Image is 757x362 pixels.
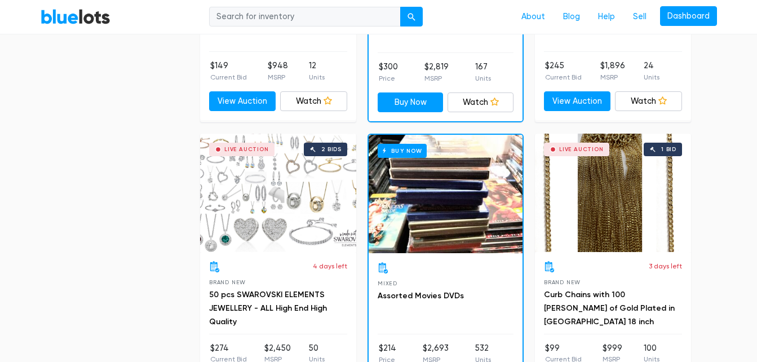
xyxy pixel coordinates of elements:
[309,72,325,82] p: Units
[600,72,625,82] p: MSRP
[200,134,356,252] a: Live Auction 2 bids
[378,280,397,286] span: Mixed
[210,60,247,82] li: $149
[369,135,523,253] a: Buy Now
[545,72,582,82] p: Current Bid
[268,60,288,82] li: $948
[280,91,347,112] a: Watch
[378,144,427,158] h6: Buy Now
[544,290,675,326] a: Curb Chains with 100 [PERSON_NAME] of Gold Plated in [GEOGRAPHIC_DATA] 18 inch
[424,73,449,83] p: MSRP
[209,7,401,27] input: Search for inventory
[600,60,625,82] li: $1,896
[544,91,611,112] a: View Auction
[649,261,682,271] p: 3 days left
[644,60,659,82] li: 24
[624,6,656,28] a: Sell
[544,279,581,285] span: Brand New
[209,279,246,285] span: Brand New
[589,6,624,28] a: Help
[379,73,398,83] p: Price
[424,61,449,83] li: $2,819
[535,134,691,252] a: Live Auction 1 bid
[448,92,513,113] a: Watch
[268,72,288,82] p: MSRP
[41,8,110,25] a: BlueLots
[615,91,682,112] a: Watch
[210,72,247,82] p: Current Bid
[644,72,659,82] p: Units
[554,6,589,28] a: Blog
[660,6,717,27] a: Dashboard
[512,6,554,28] a: About
[475,73,491,83] p: Units
[559,147,604,152] div: Live Auction
[321,147,342,152] div: 2 bids
[313,261,347,271] p: 4 days left
[545,60,582,82] li: $245
[475,61,491,83] li: 167
[661,147,676,152] div: 1 bid
[209,91,276,112] a: View Auction
[209,290,327,326] a: 50 pcs SWAROVSKI ELEMENTS JEWELLERY - ALL High End High Quality
[224,147,269,152] div: Live Auction
[309,60,325,82] li: 12
[379,61,398,83] li: $300
[378,291,464,301] a: Assorted Movies DVDs
[378,92,444,113] a: Buy Now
